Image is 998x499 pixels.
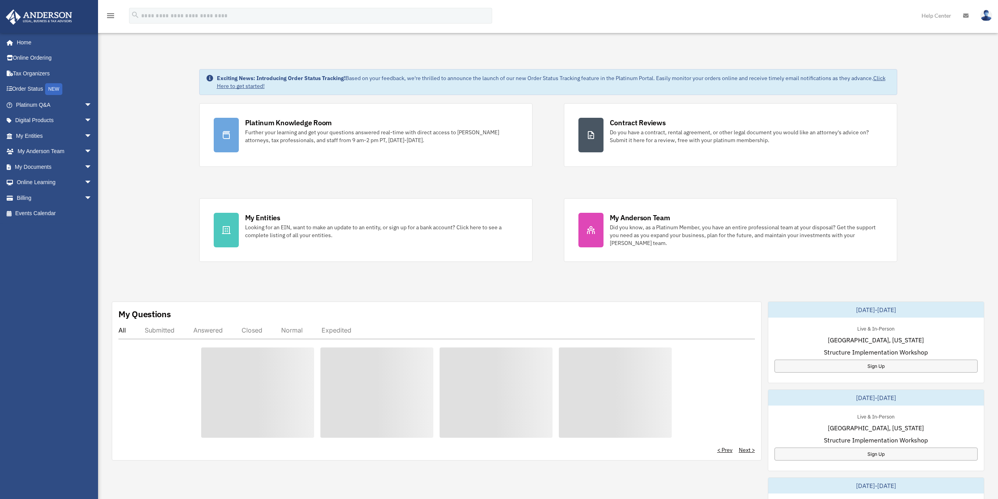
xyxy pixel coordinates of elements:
div: My Entities [245,213,280,223]
a: Home [5,35,100,50]
div: Looking for an EIN, want to make an update to an entity, or sign up for a bank account? Click her... [245,223,518,239]
span: arrow_drop_down [84,97,100,113]
div: All [118,326,126,334]
i: menu [106,11,115,20]
div: [DATE]-[DATE] [768,302,984,318]
span: Structure Implementation Workshop [824,435,928,445]
a: Platinum Q&Aarrow_drop_down [5,97,104,113]
div: Answered [193,326,223,334]
div: My Anderson Team [610,213,670,223]
span: arrow_drop_down [84,128,100,144]
strong: Exciting News: Introducing Order Status Tracking! [217,75,345,82]
a: Events Calendar [5,206,104,221]
a: Contract Reviews Do you have a contract, rental agreement, or other legal document you would like... [564,103,897,167]
a: Click Here to get started! [217,75,885,90]
div: Live & In-Person [851,324,901,332]
div: Further your learning and get your questions answered real-time with direct access to [PERSON_NAM... [245,128,518,144]
div: Do you have a contract, rental agreement, or other legal document you would like an attorney's ad... [610,128,883,144]
span: arrow_drop_down [84,190,100,206]
div: My Questions [118,308,171,320]
div: [DATE]-[DATE] [768,390,984,406]
span: [GEOGRAPHIC_DATA], [US_STATE] [828,423,924,433]
a: My Entitiesarrow_drop_down [5,128,104,144]
div: Expedited [322,326,351,334]
a: Next > [739,446,755,454]
a: My Entities Looking for an EIN, want to make an update to an entity, or sign up for a bank accoun... [199,198,533,262]
a: Platinum Knowledge Room Further your learning and get your questions answered real-time with dire... [199,103,533,167]
div: Contract Reviews [610,118,666,128]
a: Sign Up [774,360,978,373]
div: Live & In-Person [851,412,901,420]
a: < Prev [717,446,733,454]
div: Did you know, as a Platinum Member, you have an entire professional team at your disposal? Get th... [610,223,883,247]
span: arrow_drop_down [84,144,100,160]
div: Normal [281,326,303,334]
img: User Pic [980,10,992,21]
a: My Anderson Teamarrow_drop_down [5,144,104,159]
div: Based on your feedback, we're thrilled to announce the launch of our new Order Status Tracking fe... [217,74,891,90]
a: Billingarrow_drop_down [5,190,104,206]
div: Submitted [145,326,175,334]
a: Online Ordering [5,50,104,66]
span: arrow_drop_down [84,175,100,191]
div: NEW [45,83,62,95]
a: Tax Organizers [5,66,104,81]
a: Online Learningarrow_drop_down [5,175,104,190]
span: [GEOGRAPHIC_DATA], [US_STATE] [828,335,924,345]
div: [DATE]-[DATE] [768,478,984,494]
span: arrow_drop_down [84,159,100,175]
span: Structure Implementation Workshop [824,347,928,357]
a: My Documentsarrow_drop_down [5,159,104,175]
div: Closed [242,326,262,334]
i: search [131,11,140,19]
a: Digital Productsarrow_drop_down [5,113,104,128]
img: Anderson Advisors Platinum Portal [4,9,75,25]
a: My Anderson Team Did you know, as a Platinum Member, you have an entire professional team at your... [564,198,897,262]
div: Platinum Knowledge Room [245,118,332,128]
a: menu [106,14,115,20]
span: arrow_drop_down [84,113,100,129]
a: Order StatusNEW [5,81,104,97]
a: Sign Up [774,448,978,461]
